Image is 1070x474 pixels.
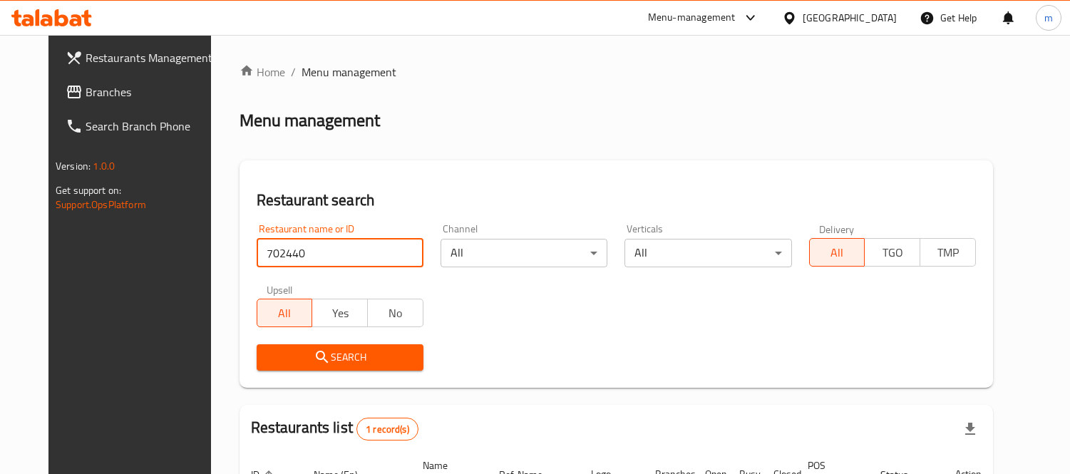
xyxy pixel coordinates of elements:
[357,423,418,436] span: 1 record(s)
[240,109,380,132] h2: Menu management
[56,157,91,175] span: Version:
[86,118,216,135] span: Search Branch Phone
[356,418,418,440] div: Total records count
[920,238,976,267] button: TMP
[312,299,368,327] button: Yes
[1044,10,1053,26] span: m
[809,238,865,267] button: All
[803,10,897,26] div: [GEOGRAPHIC_DATA]
[257,190,976,211] h2: Restaurant search
[267,284,293,294] label: Upsell
[864,238,920,267] button: TGO
[953,412,987,446] div: Export file
[56,195,146,214] a: Support.OpsPlatform
[291,63,296,81] li: /
[240,63,993,81] nav: breadcrumb
[56,181,121,200] span: Get support on:
[926,242,970,263] span: TMP
[870,242,915,263] span: TGO
[367,299,423,327] button: No
[263,303,307,324] span: All
[819,224,855,234] label: Delivery
[268,349,412,366] span: Search
[54,109,227,143] a: Search Branch Phone
[374,303,418,324] span: No
[251,417,418,440] h2: Restaurants list
[93,157,115,175] span: 1.0.0
[302,63,396,81] span: Menu management
[54,75,227,109] a: Branches
[257,239,423,267] input: Search for restaurant name or ID..
[441,239,607,267] div: All
[648,9,736,26] div: Menu-management
[257,344,423,371] button: Search
[816,242,860,263] span: All
[624,239,791,267] div: All
[257,299,313,327] button: All
[86,49,216,66] span: Restaurants Management
[86,83,216,101] span: Branches
[240,63,285,81] a: Home
[54,41,227,75] a: Restaurants Management
[318,303,362,324] span: Yes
